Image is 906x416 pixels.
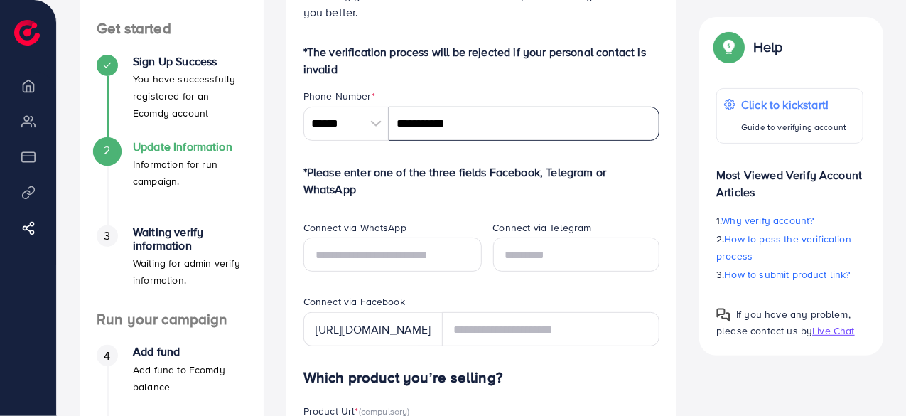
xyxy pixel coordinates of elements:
p: Click to kickstart! [741,96,846,113]
p: Waiting for admin verify information. [133,255,247,289]
label: Connect via Telegram [493,220,592,235]
p: You have successfully registered for an Ecomdy account [133,70,247,122]
h4: Add fund [133,345,247,358]
span: 2 [104,142,110,159]
li: Sign Up Success [80,55,264,140]
span: Why verify account? [722,213,814,228]
p: Information for run campaign. [133,156,247,190]
p: 1. [716,212,863,229]
p: Guide to verifying account [741,119,846,136]
img: logo [14,20,40,46]
span: 4 [104,348,110,364]
p: 3. [716,266,863,283]
p: 2. [716,230,863,265]
div: [URL][DOMAIN_NAME] [303,312,443,346]
iframe: Chat [846,352,895,405]
label: Connect via WhatsApp [303,220,406,235]
p: Most Viewed Verify Account Articles [716,155,863,201]
span: If you have any problem, please contact us by [716,307,851,338]
label: Connect via Facebook [303,294,405,309]
img: Popup guide [716,308,730,322]
li: Update Information [80,140,264,225]
span: 3 [104,228,110,244]
span: How to submit product link? [725,267,851,282]
li: Waiting verify information [80,225,264,311]
h4: Waiting verify information [133,225,247,252]
h4: Get started [80,20,264,38]
h4: Run your campaign [80,311,264,329]
h4: Update Information [133,140,247,154]
p: *Please enter one of the three fields Facebook, Telegram or WhatsApp [303,164,660,198]
label: Phone Number [303,89,375,103]
span: How to pass the verification process [716,232,851,263]
h4: Sign Up Success [133,55,247,68]
p: *The verification process will be rejected if your personal contact is invalid [303,43,660,78]
img: Popup guide [716,34,742,60]
span: Live Chat [812,324,854,338]
p: Help [753,38,783,55]
p: Add fund to Ecomdy balance [133,361,247,395]
h4: Which product you’re selling? [303,369,660,387]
